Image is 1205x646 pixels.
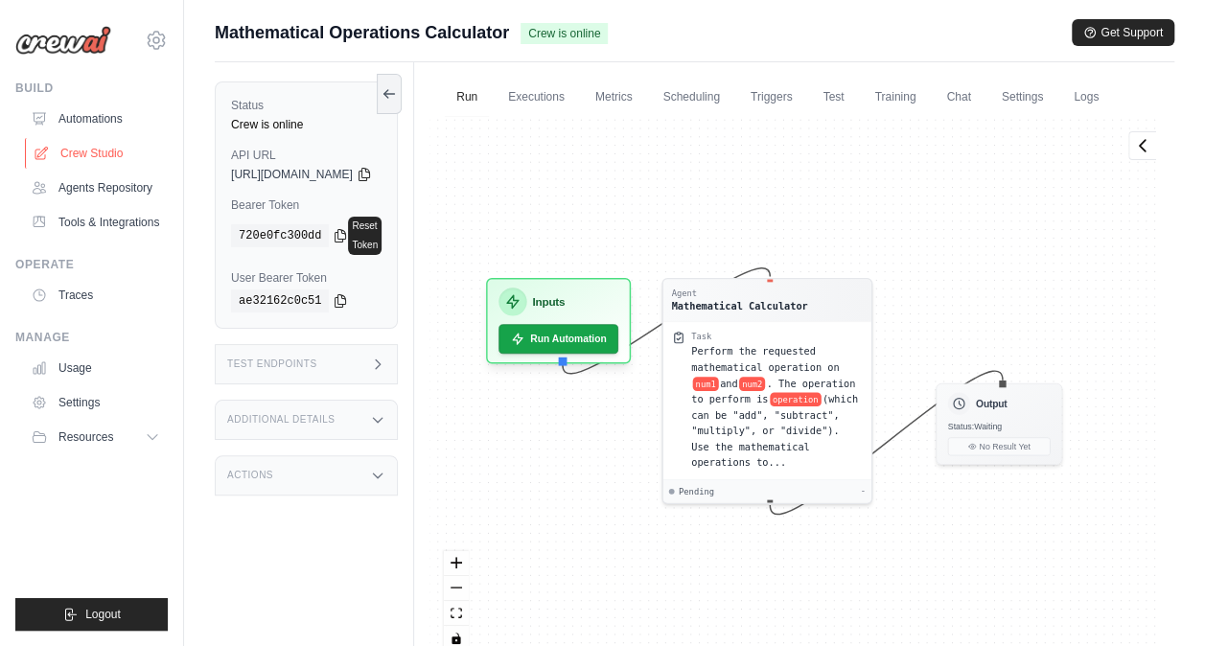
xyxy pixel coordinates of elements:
span: Pending [679,486,714,497]
a: Executions [497,78,576,118]
a: Reset Token [348,217,382,255]
button: Get Support [1072,19,1174,46]
span: . The operation to perform is [691,378,855,404]
h3: Test Endpoints [227,358,317,370]
h3: Additional Details [227,414,335,426]
div: Build [15,81,168,96]
span: Perform the requested mathematical operation on [691,345,839,372]
a: Logs [1062,78,1110,118]
span: Logout [85,607,121,622]
div: Mathematical Calculator [672,299,808,313]
a: Metrics [584,78,644,118]
h3: Output [976,397,1007,411]
button: Logout [15,598,168,631]
a: Tools & Integrations [23,207,168,238]
a: Run [445,78,489,118]
button: No Result Yet [948,437,1051,455]
div: Manage [15,330,168,345]
div: Perform the requested mathematical operation on {num1} and {num2}. The operation to perform is {o... [691,343,863,471]
div: - [861,486,866,497]
span: Resources [58,429,113,445]
a: Test [811,78,855,118]
div: Operate [15,257,168,272]
button: fit view [444,601,469,626]
div: Agent [672,288,808,299]
g: Edge from b8579fc1b39176850ea0e4c309c8e159 to outputNode [770,371,1003,514]
span: [URL][DOMAIN_NAME] [231,167,353,182]
div: Task [691,331,711,342]
a: Automations [23,104,168,134]
a: Triggers [739,78,804,118]
label: Status [231,98,382,113]
div: OutputStatus:WaitingNo Result Yet [936,383,1062,465]
code: ae32162c0c51 [231,289,329,312]
label: User Bearer Token [231,270,382,286]
h3: Inputs [532,293,565,311]
div: Crew is online [231,117,382,132]
a: Chat [935,78,982,118]
a: Crew Studio [25,138,170,169]
div: InputsRun Automation [486,278,631,363]
a: Traces [23,280,168,311]
a: Settings [990,78,1054,118]
img: Logo [15,26,111,55]
div: AgentMathematical CalculatorTaskPerform the requested mathematical operation onnum1andnum2. The o... [661,278,872,504]
button: Resources [23,422,168,452]
button: zoom out [444,576,469,601]
span: Crew is online [521,23,608,44]
h3: Actions [227,470,273,481]
span: num1 [693,377,719,391]
button: zoom in [444,551,469,576]
a: Training [863,78,927,118]
code: 720e0fc300dd [231,224,329,247]
button: Run Automation [498,324,618,354]
a: Usage [23,353,168,383]
span: num2 [739,377,765,391]
span: Status: Waiting [948,421,1002,430]
g: Edge from inputsNode to b8579fc1b39176850ea0e4c309c8e159 [563,268,770,374]
label: API URL [231,148,382,163]
a: Agents Repository [23,173,168,203]
span: (which can be "add", "subtract", "multiply", or "divide"). Use the mathematical operations to... [691,393,858,468]
span: operation [770,393,822,407]
label: Bearer Token [231,197,382,213]
a: Scheduling [651,78,730,118]
span: and [720,378,738,389]
a: Settings [23,387,168,418]
span: Mathematical Operations Calculator [215,19,509,46]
